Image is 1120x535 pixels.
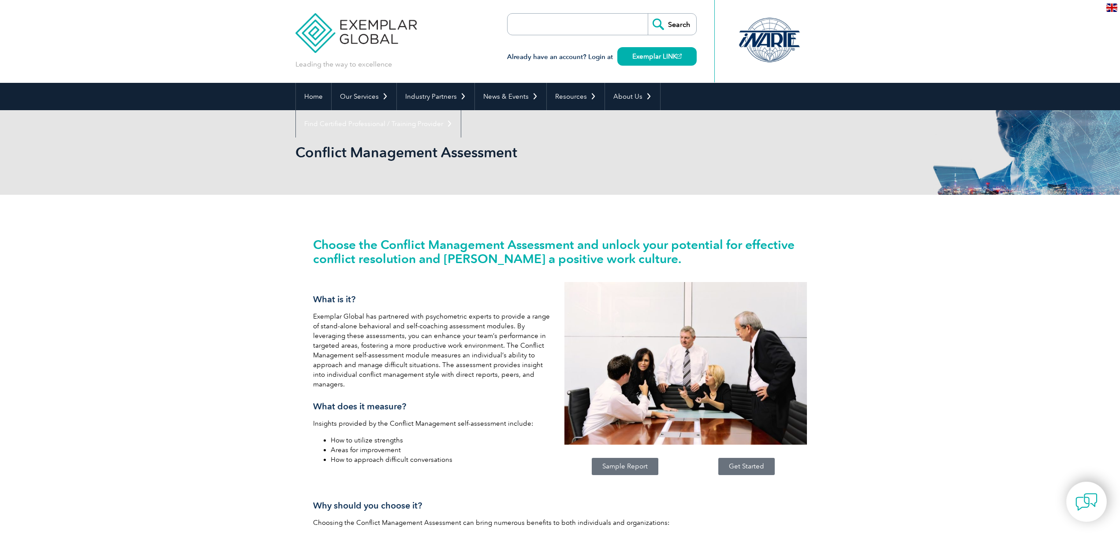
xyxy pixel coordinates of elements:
a: Our Services [332,83,396,110]
span: Sample Report [602,463,648,470]
p: Insights provided by the Conflict Management self-assessment include: [313,419,556,428]
h3: Why should you choose it? [313,500,807,511]
p: Exemplar Global has partnered with psychometric experts to provide a range of stand-alone behavio... [313,312,556,389]
img: contact-chat.png [1075,491,1098,513]
a: News & Events [475,83,546,110]
a: Home [296,83,331,110]
span: Get Started [729,463,764,470]
li: How to utilize strengths [331,435,556,445]
p: Choosing the Conflict Management Assessment can bring numerous benefits to both individuals and o... [313,518,807,528]
a: Exemplar LINK [617,47,697,66]
a: Resources [547,83,605,110]
li: Areas for improvement [331,445,556,455]
a: Industry Partners [397,83,474,110]
a: Sample Report [592,458,658,475]
h2: Conflict Management Assessment [295,145,666,160]
a: About Us [605,83,660,110]
li: How to approach difficult conversations [331,455,556,464]
h3: Already have an account? Login at [507,52,697,63]
input: Search [648,14,696,35]
a: Get Started [718,458,775,475]
h2: Choose the Conflict Management Assessment and unlock your potential for effective conflict resolu... [313,238,807,266]
a: Find Certified Professional / Training Provider [296,110,461,137]
h3: What is it? [313,294,556,305]
img: en [1106,4,1117,12]
h3: What does it measure? [313,401,556,412]
img: conflict [564,282,807,445]
img: open_square.png [677,54,682,59]
p: Leading the way to excellence [295,59,392,69]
